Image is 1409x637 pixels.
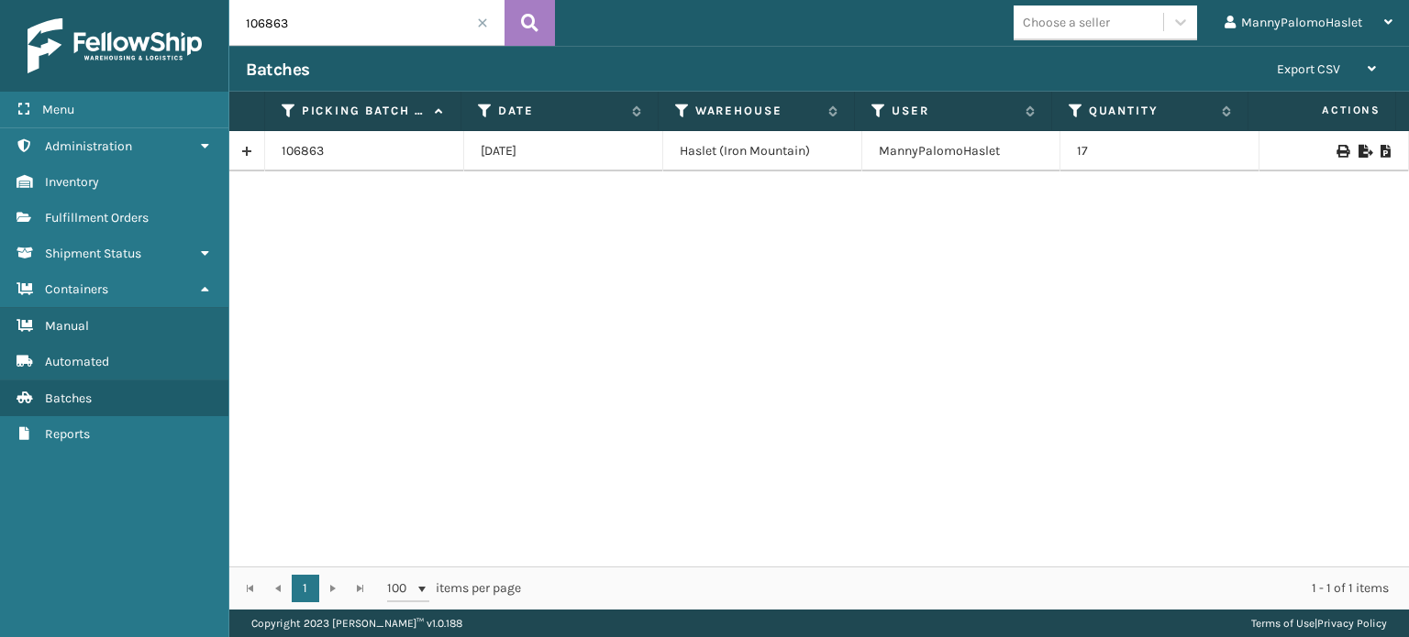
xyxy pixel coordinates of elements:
i: Print Picklist Labels [1337,145,1348,158]
span: 100 [387,579,415,598]
span: Inventory [45,174,99,190]
h3: Batches [246,59,310,81]
a: 1 [292,575,319,602]
label: User [892,103,1016,119]
label: Quantity [1089,103,1214,119]
span: Export CSV [1277,61,1340,77]
span: Reports [45,426,90,442]
td: MannyPalomoHaslet [862,131,1061,171]
td: 17 [1060,131,1259,171]
label: Warehouse [695,103,820,119]
span: Automated [45,354,109,369]
i: Print Picklist [1381,145,1392,158]
td: [DATE] [464,131,663,171]
label: Date [498,103,623,119]
td: 106863 [265,131,464,171]
div: | [1251,610,1387,637]
span: Fulfillment Orders [45,210,149,225]
img: logo [28,18,202,73]
span: Containers [45,281,108,297]
span: Actions [1254,95,1392,126]
a: Privacy Policy [1317,617,1387,630]
label: Picking batch ID [302,103,427,119]
i: Export to .xls [1359,145,1370,158]
div: Choose a seller [1023,13,1110,32]
span: items per page [387,575,521,602]
td: Haslet (Iron Mountain) [663,131,862,171]
span: Menu [42,102,74,117]
span: Batches [45,390,92,406]
span: Administration [45,138,132,154]
a: Terms of Use [1251,617,1315,630]
span: Shipment Status [45,246,141,261]
span: Manual [45,318,89,334]
p: Copyright 2023 [PERSON_NAME]™ v 1.0.188 [251,610,462,637]
div: 1 - 1 of 1 items [547,579,1389,598]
